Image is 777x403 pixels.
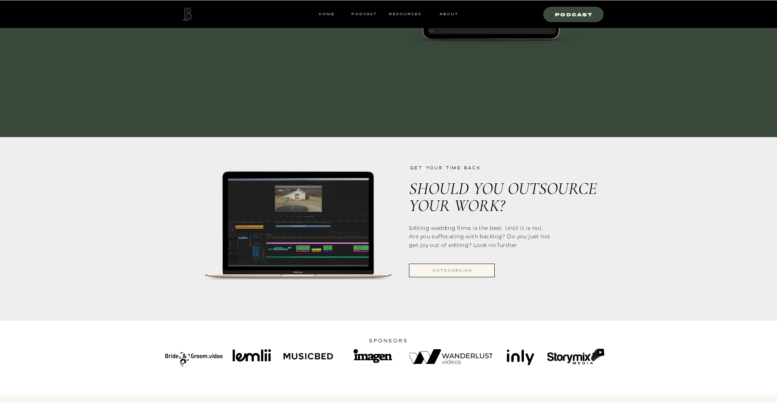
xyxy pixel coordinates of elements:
a: Podcast [548,11,600,17]
a: outsourcing [410,267,495,274]
a: Podcast [349,11,379,17]
a: ABOUT [439,11,458,17]
a: resources [386,11,422,17]
a: HOME [319,11,335,17]
p: Editing wedding films is the best. Until it is not. Are you suffocating with backlog? Do you just... [409,224,553,252]
p: should you outsource your work? [409,180,598,217]
p: get your time back [410,164,554,171]
h1: sponsors [349,336,428,352]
